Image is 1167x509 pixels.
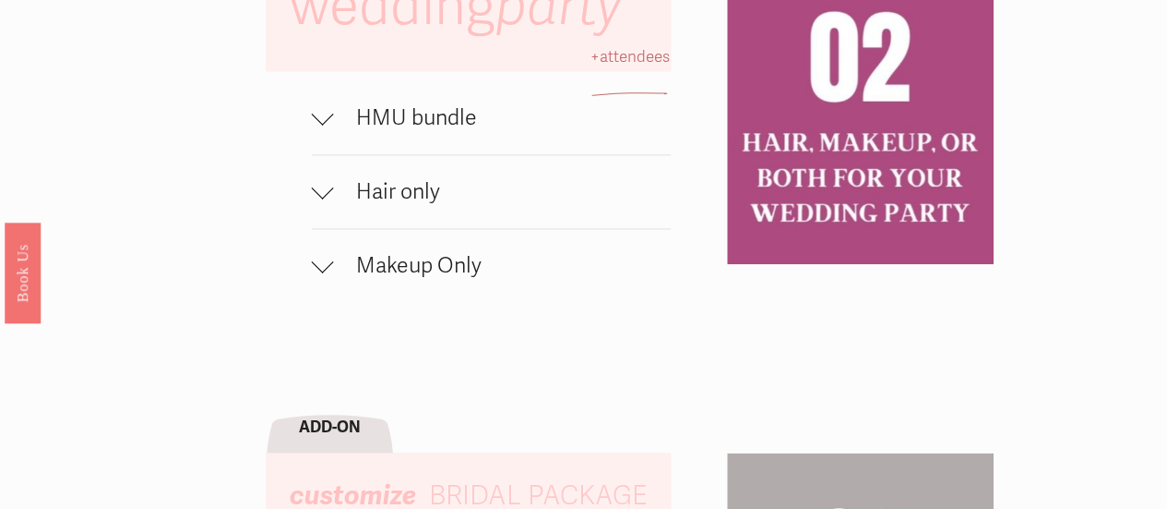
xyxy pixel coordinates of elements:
[299,418,361,437] strong: ADD-ON
[5,222,41,322] a: Book Us
[312,155,671,228] button: Hair only
[312,229,671,302] button: Makeup Only
[599,47,669,67] span: attendees
[312,81,671,154] button: HMU bundle
[589,47,599,67] span: +
[334,104,671,131] span: HMU bundle
[334,178,671,205] span: Hair only
[334,252,671,279] span: Makeup Only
